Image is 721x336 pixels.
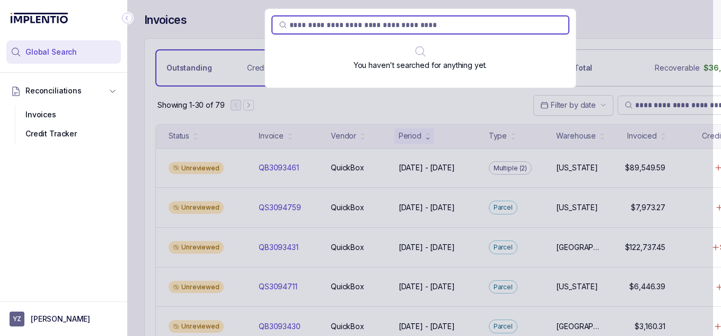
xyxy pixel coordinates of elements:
[6,79,121,102] button: Reconciliations
[6,103,121,146] div: Reconciliations
[354,60,487,71] p: You haven't searched for anything yet.
[10,312,24,326] span: User initials
[121,12,134,24] div: Collapse Icon
[15,105,112,124] div: Invoices
[25,85,82,96] span: Reconciliations
[31,314,90,324] p: [PERSON_NAME]
[15,124,112,143] div: Credit Tracker
[25,47,77,57] span: Global Search
[10,312,118,326] button: User initials[PERSON_NAME]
